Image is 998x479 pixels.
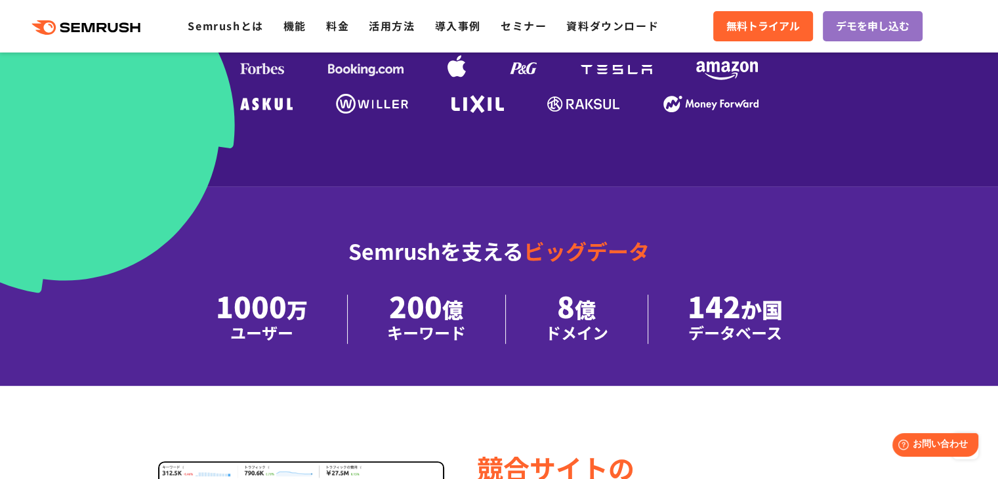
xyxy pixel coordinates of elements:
iframe: Help widget launcher [881,428,984,465]
li: 8 [506,295,648,344]
span: か国 [741,294,783,324]
span: ビッグデータ [524,236,650,266]
span: 億 [575,294,596,324]
a: 無料トライアル [713,11,813,41]
a: セミナー [501,18,547,33]
div: データベース [688,321,783,344]
span: 億 [442,294,463,324]
a: 活用方法 [369,18,415,33]
a: 機能 [283,18,306,33]
a: 料金 [326,18,349,33]
div: ドメイン [545,321,608,344]
a: 資料ダウンロード [566,18,659,33]
span: 無料トライアル [726,18,800,35]
a: Semrushとは [188,18,263,33]
a: デモを申し込む [823,11,923,41]
li: 200 [348,295,506,344]
div: キーワード [387,321,466,344]
div: Semrushを支える [122,228,877,295]
span: デモを申し込む [836,18,909,35]
a: 導入事例 [435,18,481,33]
li: 142 [648,295,822,344]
